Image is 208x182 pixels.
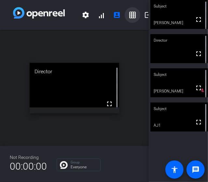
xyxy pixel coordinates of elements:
[171,166,178,174] mat-icon: accessibility
[150,103,208,115] div: Subject
[192,166,200,174] mat-icon: message
[150,68,208,81] div: Subject
[106,100,114,108] mat-icon: fullscreen
[150,34,208,47] div: Director
[10,154,47,161] div: Not Recording
[13,7,65,19] img: white-gradient.svg
[30,63,119,80] div: Director
[195,118,202,126] mat-icon: fullscreen
[195,16,202,23] mat-icon: fullscreen
[129,11,136,19] mat-icon: grid_on
[65,7,78,23] span: Podcast prep call
[10,158,47,174] span: 00:00:00
[82,11,90,19] mat-icon: settings
[113,11,121,19] mat-icon: account_box
[71,161,97,164] p: Group
[144,11,152,19] mat-icon: logout
[195,50,202,58] mat-icon: fullscreen
[195,84,202,92] mat-icon: fullscreen
[71,165,97,169] p: Everyone
[93,7,109,23] button: signal_cellular_alt
[60,161,68,169] img: Chat Icon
